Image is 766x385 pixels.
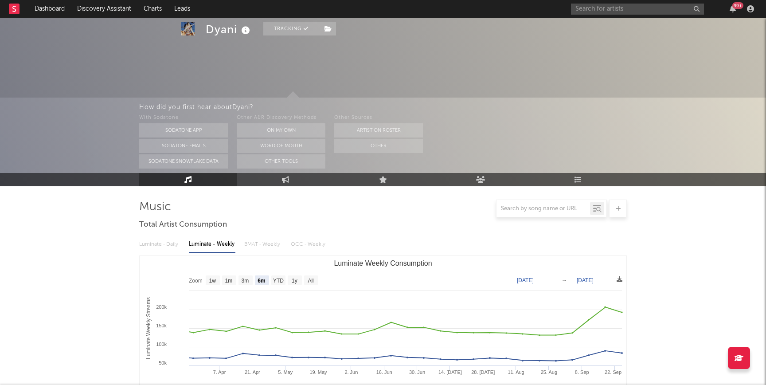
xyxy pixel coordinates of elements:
[496,205,590,212] input: Search by song name or URL
[292,278,297,284] text: 1y
[245,369,260,375] text: 21. Apr
[263,22,319,35] button: Tracking
[562,277,567,283] text: →
[605,369,621,375] text: 22. Sep
[508,369,524,375] text: 11. Aug
[344,369,358,375] text: 2. Jun
[273,278,284,284] text: YTD
[309,369,327,375] text: 19. May
[258,278,265,284] text: 6m
[156,342,167,347] text: 100k
[225,278,233,284] text: 1m
[575,369,589,375] text: 8. Sep
[571,4,704,15] input: Search for artists
[213,369,226,375] text: 7. Apr
[156,304,167,310] text: 200k
[189,278,203,284] text: Zoom
[156,323,167,328] text: 150k
[237,139,325,153] button: Word Of Mouth
[139,220,227,230] span: Total Artist Consumption
[376,369,392,375] text: 16. Jun
[730,5,736,12] button: 99+
[139,123,228,137] button: Sodatone App
[308,278,313,284] text: All
[209,278,216,284] text: 1w
[139,154,228,169] button: Sodatone Snowflake Data
[206,22,252,37] div: Dyani
[577,277,594,283] text: [DATE]
[471,369,495,375] text: 28. [DATE]
[278,369,293,375] text: 5. May
[438,369,462,375] text: 14. [DATE]
[189,237,235,252] div: Luminate - Weekly
[139,102,766,113] div: How did you first hear about Dyani ?
[334,123,423,137] button: Artist on Roster
[334,139,423,153] button: Other
[334,259,432,267] text: Luminate Weekly Consumption
[409,369,425,375] text: 30. Jun
[237,154,325,169] button: Other Tools
[237,123,325,137] button: On My Own
[237,113,325,123] div: Other A&R Discovery Methods
[159,360,167,365] text: 50k
[732,2,743,9] div: 99 +
[145,297,152,359] text: Luminate Weekly Streams
[517,277,534,283] text: [DATE]
[334,113,423,123] div: Other Sources
[541,369,557,375] text: 25. Aug
[242,278,249,284] text: 3m
[139,139,228,153] button: Sodatone Emails
[139,113,228,123] div: With Sodatone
